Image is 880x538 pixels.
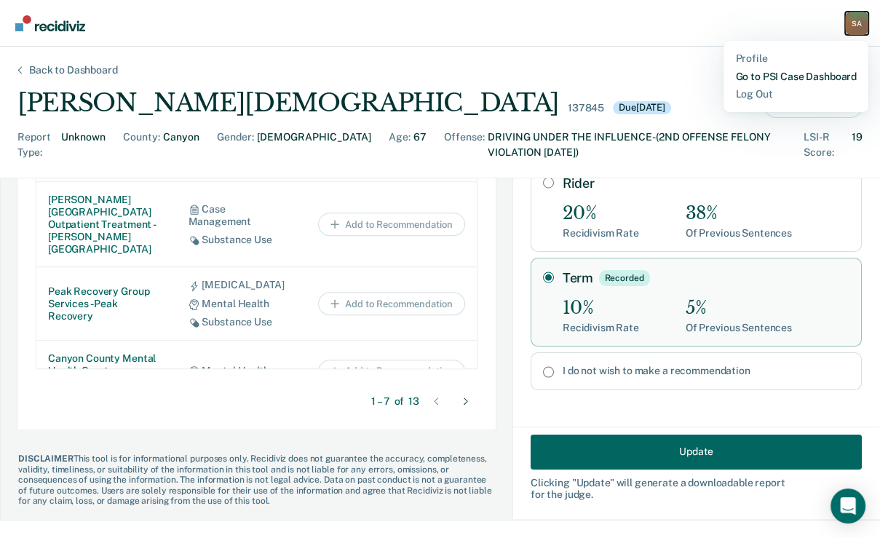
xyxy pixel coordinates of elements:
div: Recidivism Rate [563,227,639,240]
button: Add to Recommendation [318,360,465,383]
div: 19 [852,130,863,160]
button: Profile dropdown button [845,12,868,35]
div: [PERSON_NAME][DEMOGRAPHIC_DATA] [17,88,559,118]
div: Gender : [217,130,254,160]
div: County : [123,130,160,160]
div: Mental Health [189,365,286,377]
a: Profile [735,52,857,65]
div: 5% [686,298,792,319]
div: Report Type : [17,130,58,160]
div: 1 – 7 13 [371,395,419,408]
div: Offense : [444,130,485,160]
div: [DEMOGRAPHIC_DATA] [257,130,371,160]
button: Add to Recommendation [318,213,465,236]
span: DISCLAIMER [18,454,74,464]
label: I do not wish to make a recommendation [563,365,849,377]
div: LSI-R Score : [804,130,849,160]
div: Due [DATE] [613,101,671,114]
div: Of Previous Sentences [686,322,792,334]
div: Recidivism Rate [563,322,639,334]
div: 137845 [568,102,604,114]
span: of [395,395,405,408]
div: S A [845,12,868,35]
div: [MEDICAL_DATA] [189,279,286,291]
a: Go to PSI Case Dashboard [735,71,857,83]
img: Recidiviz [15,15,85,31]
button: Update [531,435,862,470]
div: 67 [413,130,427,160]
div: Substance Use [189,316,286,328]
div: 38% [686,203,792,224]
div: Substance Use [189,234,286,246]
div: Recorded [599,270,650,286]
label: Rider [563,176,849,192]
div: Case Management [189,203,286,228]
div: Age : [389,130,411,160]
div: Back to Dashboard [12,64,135,76]
div: Mental Health [189,298,286,310]
div: This tool is for informational purposes only. Recidiviz does not guarantee the accuracy, complete... [1,454,512,506]
div: Canyon County Mental Health Court - [GEOGRAPHIC_DATA] [48,352,165,389]
div: Unknown [61,130,106,160]
div: DRIVING UNDER THE INFLUENCE-(2ND OFFENSE FELONY VIOLATION [DATE]) [488,130,786,160]
div: Open Intercom Messenger [831,488,865,523]
div: Clicking " Update " will generate a downloadable report for the judge. [531,477,862,502]
div: 10% [563,298,639,319]
button: Add to Recommendation [318,292,465,315]
div: 20% [563,203,639,224]
div: [PERSON_NAME][GEOGRAPHIC_DATA] Outpatient Treatment - [PERSON_NAME][GEOGRAPHIC_DATA] [48,194,165,255]
div: Of Previous Sentences [686,227,792,240]
a: Log Out [735,88,857,100]
div: Peak Recovery Group Services - Peak Recovery [48,285,165,322]
label: Term [563,270,849,286]
div: Canyon [163,130,199,160]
